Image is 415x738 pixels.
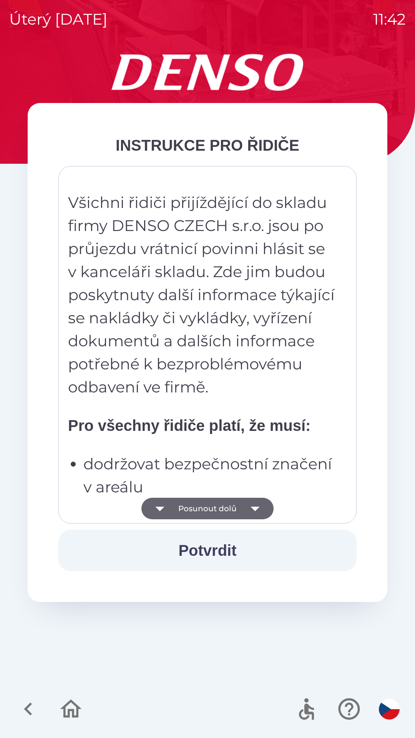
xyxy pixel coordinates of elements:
strong: Pro všechny řidiče platí, že musí: [68,417,310,434]
div: INSTRUKCE PRO ŘIDIČE [58,134,357,157]
button: Posunout dolů [141,498,274,519]
button: Potvrdit [58,530,357,571]
p: úterý [DATE] [9,8,108,31]
img: Logo [28,54,387,91]
img: cs flag [379,699,400,720]
p: Všichni řidiči přijíždějící do skladu firmy DENSO CZECH s.r.o. jsou po průjezdu vrátnicí povinni ... [68,191,336,399]
p: dodržovat bezpečnostní značení v areálu [83,452,336,499]
p: 11:42 [373,8,406,31]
